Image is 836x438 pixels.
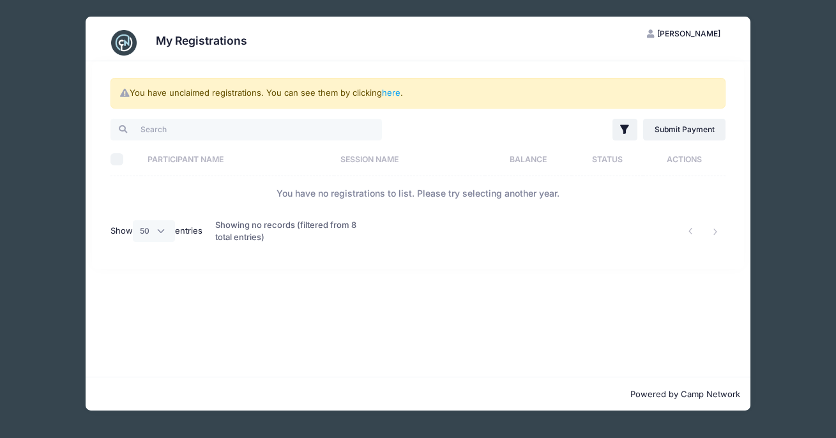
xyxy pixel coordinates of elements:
[110,176,726,210] td: You have no registrations to list. Please try selecting another year.
[96,388,740,401] p: Powered by Camp Network
[110,119,382,140] input: Search
[141,142,334,176] th: Participant Name: activate to sort column ascending
[334,142,485,176] th: Session Name: activate to sort column ascending
[156,34,247,47] h3: My Registrations
[110,142,141,176] th: Select All
[215,211,360,252] div: Showing no records (filtered from 8 total entries)
[485,142,572,176] th: Balance: activate to sort column ascending
[110,220,202,242] label: Show entries
[382,87,400,98] a: here
[133,220,175,242] select: Showentries
[643,142,726,176] th: Actions: activate to sort column ascending
[572,142,643,176] th: Status: activate to sort column ascending
[657,29,720,38] span: [PERSON_NAME]
[110,78,726,109] div: You have unclaimed registrations. You can see them by clicking .
[111,30,137,56] img: CampNetwork
[643,119,726,140] a: Submit Payment
[636,23,732,45] button: [PERSON_NAME]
